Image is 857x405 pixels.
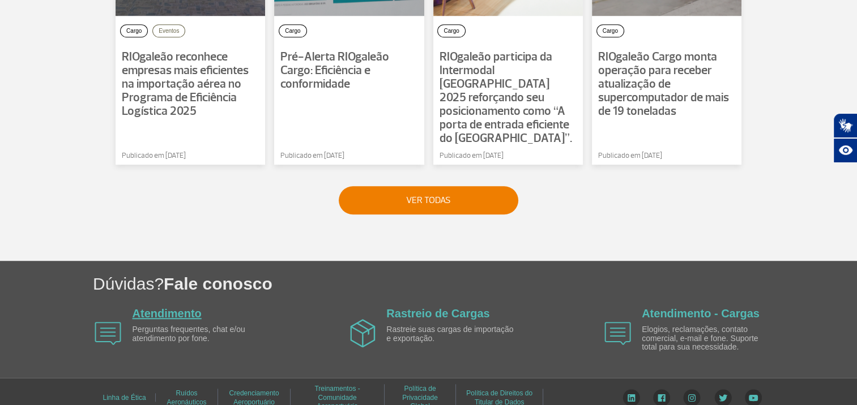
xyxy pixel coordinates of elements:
button: Abrir tradutor de língua de sinais. [833,113,857,138]
span: Publicado em [DATE] [122,150,186,162]
button: Cargo [596,24,624,37]
span: RIOgaleão reconhece empresas mais eficientes na importação aérea no Programa de Eficiência Logíst... [122,49,249,119]
button: Cargo [437,24,465,37]
button: Abrir recursos assistivos. [833,138,857,163]
button: VER TODAS [339,186,518,214]
a: Rastreio de Cargas [386,307,489,320]
h1: Dúvidas? [93,272,857,295]
p: Elogios, reclamações, contato comercial, e-mail e fone. Suporte total para sua necessidade. [642,325,772,351]
span: Fale conosco [164,274,272,293]
button: Cargo [279,24,306,37]
span: Publicado em [DATE] [440,150,504,162]
div: Plugin de acessibilidade da Hand Talk. [833,113,857,163]
span: Publicado em [DATE] [598,150,662,162]
img: airplane icon [350,319,376,347]
button: Eventos [152,24,185,37]
span: RIOgaleão participa da Intermodal [GEOGRAPHIC_DATA] 2025 reforçando seu posicionamento como “A po... [440,49,572,146]
button: Cargo [120,24,148,37]
span: RIOgaleão Cargo monta operação para receber atualização de supercomputador de mais de 19 toneladas [598,49,729,119]
a: Atendimento [133,307,202,320]
a: Atendimento - Cargas [642,307,760,320]
img: airplane icon [604,322,631,345]
p: Perguntas frequentes, chat e/ou atendimento por fone. [133,325,263,343]
img: airplane icon [95,322,121,345]
span: Pré-Alerta RIOgaleão Cargo: Eficiência e conformidade [280,49,389,92]
p: Rastreie suas cargas de importação e exportação. [386,325,517,343]
span: Publicado em [DATE] [280,150,344,162]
